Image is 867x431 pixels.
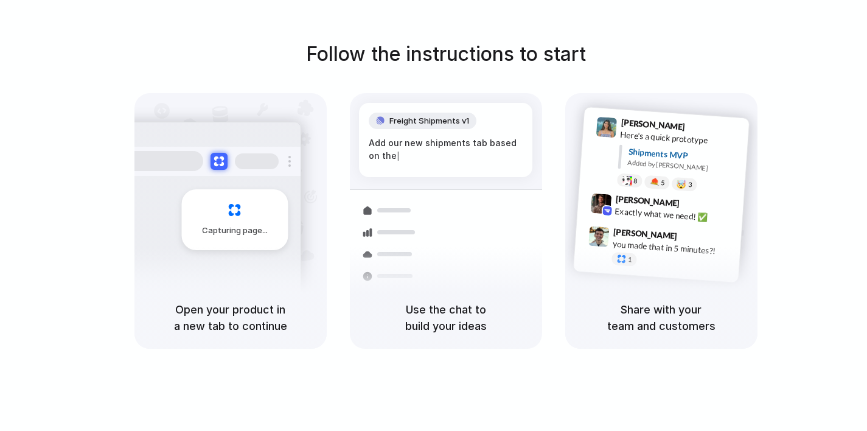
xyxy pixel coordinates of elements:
[580,301,743,334] h5: Share with your team and customers
[688,181,692,187] span: 3
[688,121,713,136] span: 9:41 AM
[627,256,632,262] span: 1
[615,205,736,225] div: Exactly what we need! ✅
[676,180,686,189] div: 🤯
[621,116,685,133] span: [PERSON_NAME]
[627,157,739,175] div: Added by [PERSON_NAME]
[660,179,664,186] span: 5
[612,237,734,258] div: you made that in 5 minutes?!
[619,128,741,149] div: Here's a quick prototype
[633,177,637,184] span: 8
[397,151,400,161] span: |
[628,145,740,165] div: Shipments MVP
[306,40,586,69] h1: Follow the instructions to start
[149,301,312,334] h5: Open your product in a new tab to continue
[389,115,469,127] span: Freight Shipments v1
[681,231,706,245] span: 9:47 AM
[615,192,680,209] span: [PERSON_NAME]
[369,136,523,163] div: Add our new shipments tab based on the
[202,225,270,237] span: Capturing page
[364,301,528,334] h5: Use the chat to build your ideas
[613,225,677,242] span: [PERSON_NAME]
[683,198,708,212] span: 9:42 AM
